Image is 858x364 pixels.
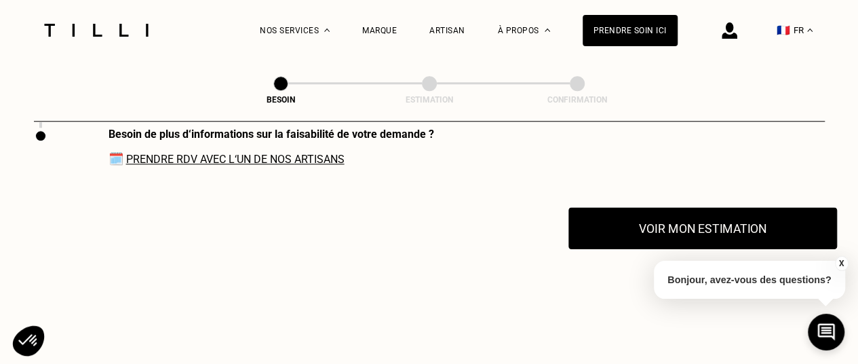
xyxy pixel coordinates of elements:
[722,22,737,39] img: icône connexion
[362,95,497,105] div: Estimation
[362,26,397,35] a: Marque
[583,15,678,46] a: Prendre soin ici
[109,128,434,141] div: Besoin de plus d‘informations sur la faisabilité de votre demande ?
[777,24,790,37] span: 🇫🇷
[213,95,349,105] div: Besoin
[654,261,845,299] p: Bonjour, avez-vous des questions?
[568,207,837,249] button: Voir mon estimation
[429,26,465,35] a: Artisan
[834,256,848,271] button: X
[109,151,434,166] span: 🗓️
[545,29,550,32] img: Menu déroulant à propos
[807,29,813,32] img: menu déroulant
[39,24,153,37] img: Logo du service de couturière Tilli
[126,153,345,166] a: Prendre RDV avec l‘un de nos artisans
[509,95,645,105] div: Confirmation
[324,29,330,32] img: Menu déroulant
